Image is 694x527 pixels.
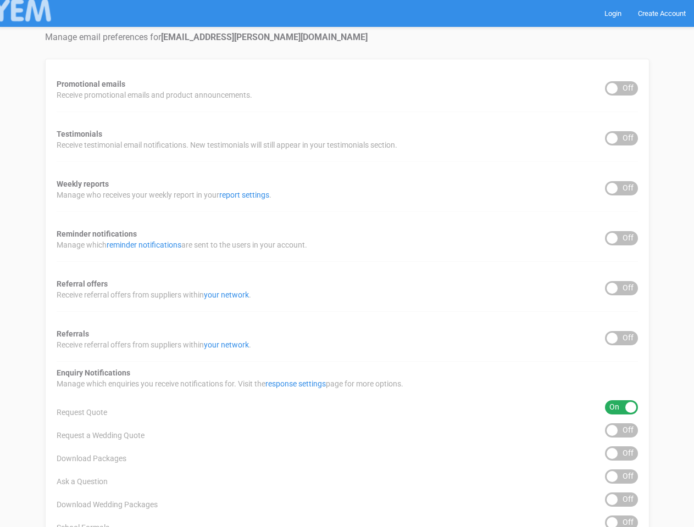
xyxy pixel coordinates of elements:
strong: Weekly reports [57,180,109,188]
a: reminder notifications [107,240,181,249]
span: Ask a Question [57,476,108,487]
span: Receive referral offers from suppliers within . [57,339,251,350]
span: Download Packages [57,453,126,464]
strong: Promotional emails [57,80,125,88]
span: Manage who receives your weekly report in your . [57,189,271,200]
span: Receive promotional emails and product announcements. [57,89,252,100]
strong: Testimonials [57,130,102,138]
span: Receive referral offers from suppliers within . [57,289,251,300]
strong: [EMAIL_ADDRESS][PERSON_NAME][DOMAIN_NAME] [161,32,368,42]
span: Request Quote [57,407,107,418]
h4: Manage email preferences for [45,32,649,42]
a: your network [204,290,249,299]
strong: Referrals [57,329,89,338]
strong: Enquiry Notifications [57,368,130,377]
span: Request a Wedding Quote [57,430,145,441]
strong: Referral offers [57,279,108,288]
span: Manage which are sent to the users in your account. [57,239,307,250]
span: Download Wedding Packages [57,499,158,510]
span: Receive testimonial email notifications. New testimonials will still appear in your testimonials ... [57,139,397,150]
a: your network [204,340,249,349]
span: Manage which enquiries you receive notifications for. Visit the page for more options. [57,378,403,389]
a: report settings [219,190,269,199]
strong: Reminder notifications [57,229,137,238]
a: response settings [265,379,326,388]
